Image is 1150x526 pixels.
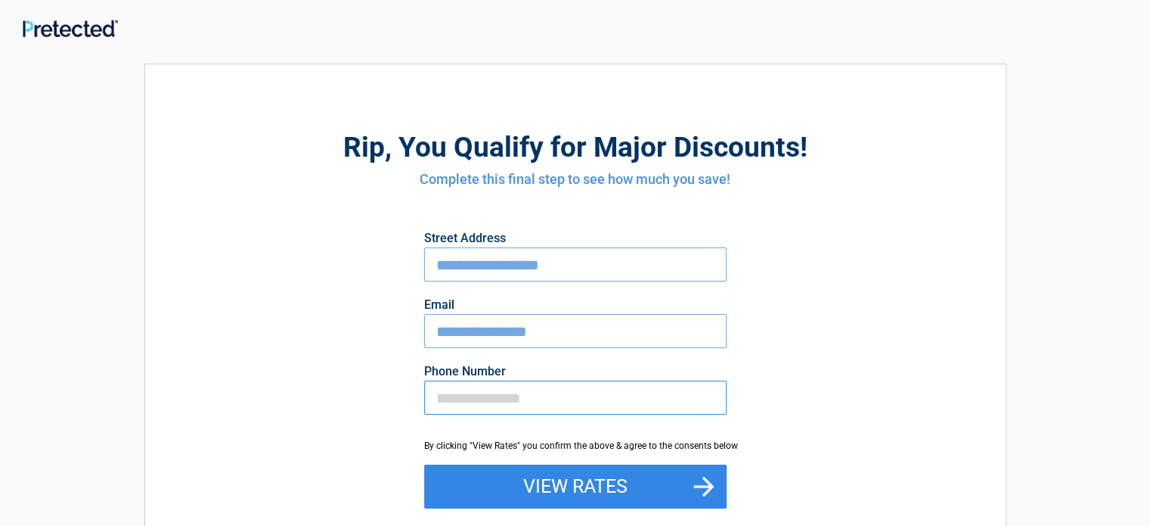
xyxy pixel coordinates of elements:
[23,20,118,37] img: Main Logo
[228,129,922,166] h2: , You Qualify for Major Discounts!
[424,366,727,378] label: Phone Number
[424,299,727,311] label: Email
[228,170,922,189] h4: Complete this final step to see how much you save!
[343,131,385,163] span: rip
[424,465,727,509] button: View Rates
[424,439,727,453] div: By clicking "View Rates" you confirm the above & agree to the consents below
[424,232,727,244] label: Street Address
